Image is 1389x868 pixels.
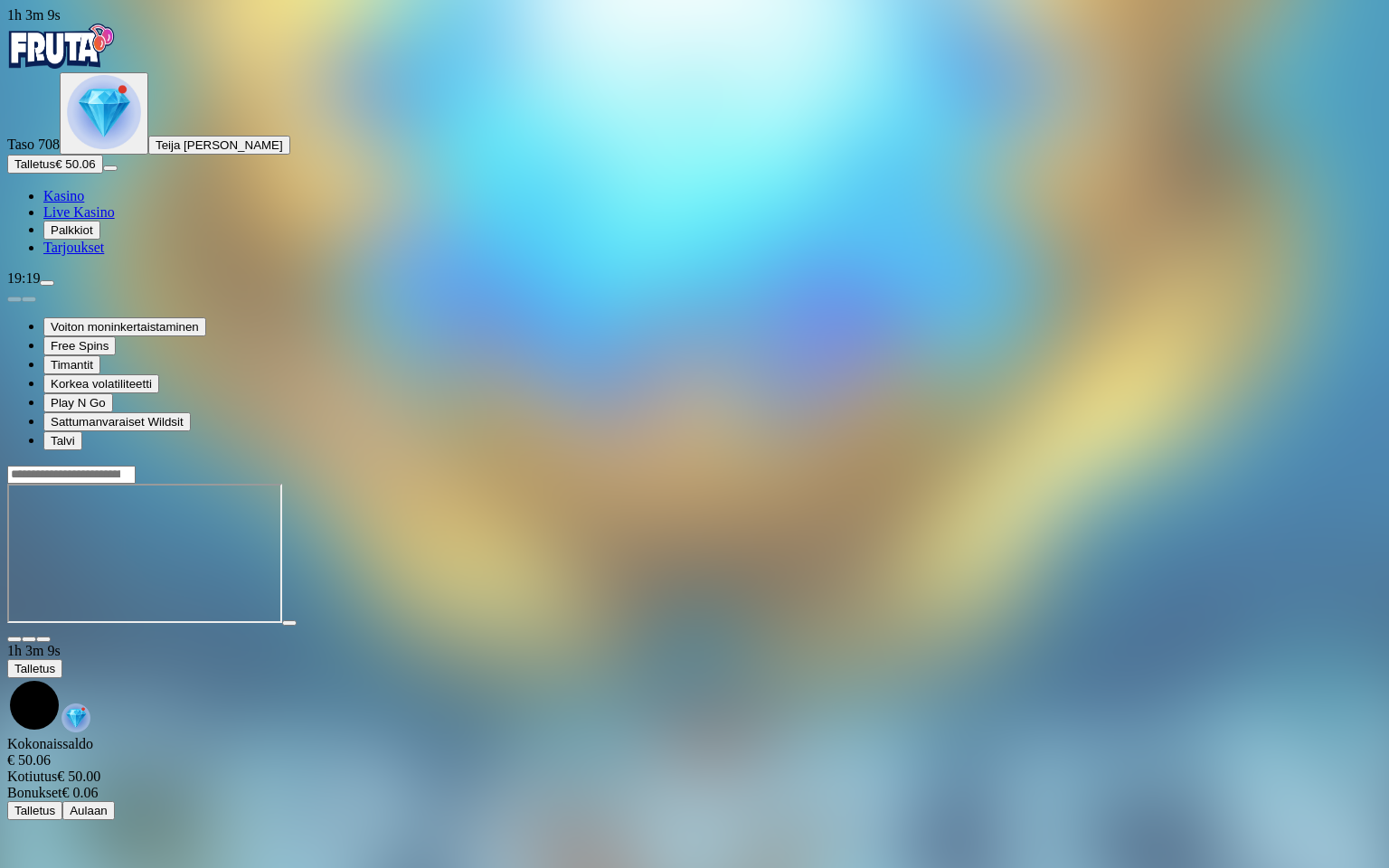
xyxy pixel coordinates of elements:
button: Play N Go [43,393,113,412]
button: menu [40,280,54,286]
button: level unlocked [60,72,148,155]
button: Aulaan [62,801,115,820]
button: chevron-down icon [22,637,36,642]
div: Game menu [7,643,1382,736]
span: Talletus [14,662,55,675]
span: Timantit [51,358,93,372]
button: play icon [282,620,297,626]
span: Kotiutus [7,769,57,784]
button: fullscreen-exit icon [36,637,51,642]
nav: Main menu [7,188,1382,256]
button: Talletus [7,801,62,820]
iframe: Frozen Gems [7,484,282,623]
button: Talletusplus icon€ 50.06 [7,155,103,174]
a: Live Kasino [43,204,115,220]
span: Voiton moninkertaistaminen [51,320,199,334]
span: Talletus [14,804,55,817]
button: next slide [22,297,36,302]
button: Palkkiot [43,221,100,240]
span: Korkea volatiliteetti [51,377,152,391]
span: Talvi [51,434,75,448]
button: prev slide [7,297,22,302]
div: € 50.00 [7,769,1382,785]
a: Fruta [7,56,116,71]
div: € 50.06 [7,752,1382,769]
a: Tarjoukset [43,240,104,255]
nav: Primary [7,24,1382,256]
div: Game menu content [7,736,1382,820]
span: Bonukset [7,785,61,800]
span: Palkkiot [51,223,93,237]
span: 19:19 [7,270,40,286]
span: Taso 708 [7,137,60,152]
button: Talletus [7,659,62,678]
button: Sattumanvaraiset Wildsit [43,412,191,431]
span: Aulaan [70,804,108,817]
img: Fruta [7,24,116,69]
button: Teija [PERSON_NAME] [148,136,290,155]
button: Voiton moninkertaistaminen [43,317,206,336]
button: Timantit [43,355,100,374]
img: reward-icon [61,703,90,732]
button: Free Spins [43,336,116,355]
span: user session time [7,643,61,658]
input: Search [7,466,136,484]
span: user session time [7,7,61,23]
button: close icon [7,637,22,642]
button: menu [103,165,118,171]
span: Sattumanvaraiset Wildsit [51,415,184,429]
button: Talvi [43,431,82,450]
a: Kasino [43,188,84,203]
img: level unlocked [67,75,141,149]
div: € 0.06 [7,785,1382,801]
span: Play N Go [51,396,106,410]
div: Kokonaissaldo [7,736,1382,769]
span: Free Spins [51,339,109,353]
button: Korkea volatiliteetti [43,374,159,393]
span: € 50.06 [55,157,95,171]
span: Talletus [14,157,55,171]
span: Teija [PERSON_NAME] [156,138,283,152]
